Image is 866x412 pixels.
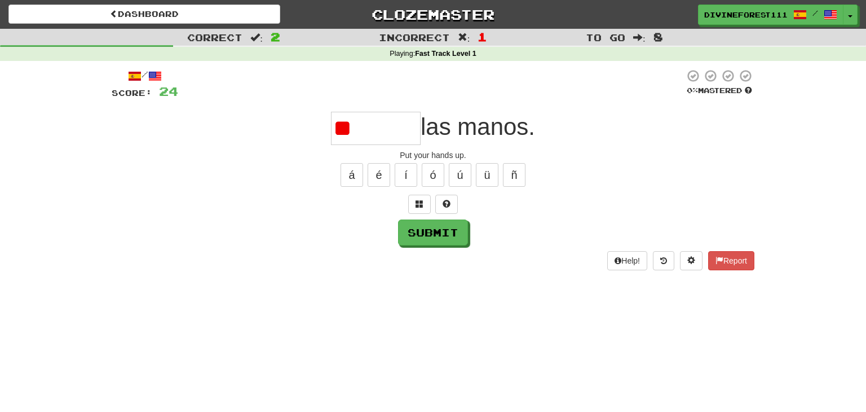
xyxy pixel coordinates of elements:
[458,33,470,42] span: :
[653,30,663,43] span: 8
[395,163,417,187] button: í
[112,69,178,83] div: /
[415,50,476,58] strong: Fast Track Level 1
[398,220,468,246] button: Submit
[159,84,178,98] span: 24
[653,251,674,270] button: Round history (alt+y)
[422,163,444,187] button: ó
[607,251,647,270] button: Help!
[112,88,152,98] span: Score:
[503,163,525,187] button: ñ
[250,33,263,42] span: :
[704,10,788,20] span: DivineForest1113
[297,5,569,24] a: Clozemaster
[271,30,280,43] span: 2
[478,30,487,43] span: 1
[698,5,843,25] a: DivineForest1113 /
[187,32,242,43] span: Correct
[408,195,431,214] button: Switch sentence to multiple choice alt+p
[368,163,390,187] button: é
[687,86,698,95] span: 0 %
[112,150,754,161] div: Put your hands up.
[449,163,471,187] button: ú
[379,32,450,43] span: Incorrect
[633,33,646,42] span: :
[708,251,754,270] button: Report
[421,113,535,140] span: las manos.
[8,5,280,24] a: Dashboard
[812,9,818,17] span: /
[476,163,498,187] button: ü
[435,195,458,214] button: Single letter hint - you only get 1 per sentence and score half the points! alt+h
[684,86,754,96] div: Mastered
[586,32,625,43] span: To go
[341,163,363,187] button: á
